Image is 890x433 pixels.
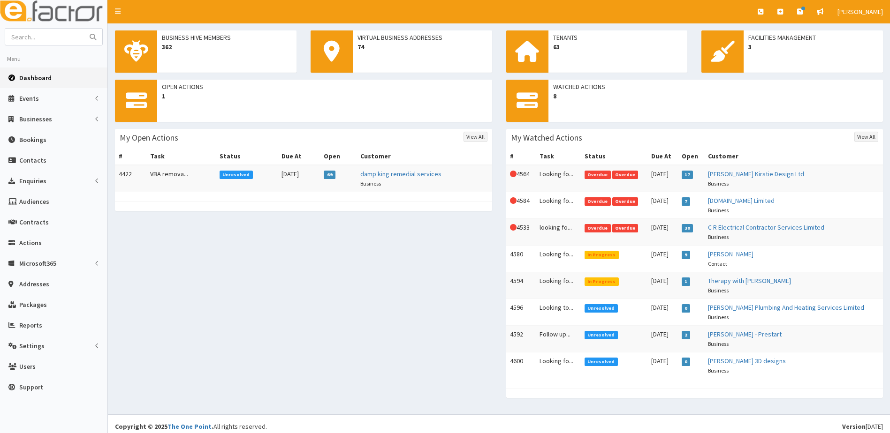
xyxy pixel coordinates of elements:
[536,148,581,165] th: Task
[324,171,335,179] span: 69
[536,326,581,352] td: Follow up...
[320,148,357,165] th: Open
[708,170,804,178] a: [PERSON_NAME] Kirstie Design Ltd
[19,218,49,226] span: Contracts
[162,91,487,101] span: 1
[647,219,677,246] td: [DATE]
[19,94,39,103] span: Events
[585,171,611,179] span: Overdue
[511,134,582,142] h3: My Watched Actions
[553,91,879,101] span: 8
[708,260,727,267] small: Contact
[536,352,581,379] td: Looking fo...
[506,272,536,299] td: 4594
[682,224,693,232] span: 30
[115,148,146,165] th: #
[360,180,381,187] small: Business
[708,330,782,338] a: [PERSON_NAME] - Prestart
[708,207,729,214] small: Business
[167,422,212,431] a: The One Point
[682,331,691,339] span: 2
[612,171,639,179] span: Overdue
[678,148,704,165] th: Open
[220,171,253,179] span: Unresolved
[612,197,639,206] span: Overdue
[19,362,36,371] span: Users
[357,148,492,165] th: Customer
[506,148,536,165] th: #
[120,134,178,142] h3: My Open Actions
[581,148,647,165] th: Status
[506,299,536,326] td: 4596
[647,272,677,299] td: [DATE]
[647,148,677,165] th: Due At
[162,33,292,42] span: Business Hive Members
[19,321,42,329] span: Reports
[278,165,320,192] td: [DATE]
[682,171,693,179] span: 17
[682,358,691,366] span: 0
[19,156,46,164] span: Contacts
[553,42,683,52] span: 63
[708,340,729,347] small: Business
[708,223,824,231] a: C R Electrical Contractor Services Limited
[19,342,45,350] span: Settings
[708,287,729,294] small: Business
[647,165,677,192] td: [DATE]
[19,383,43,391] span: Support
[854,132,878,142] a: View All
[585,331,618,339] span: Unresolved
[5,29,84,45] input: Search...
[162,82,487,91] span: Open Actions
[647,192,677,219] td: [DATE]
[536,272,581,299] td: Looking fo...
[708,180,729,187] small: Business
[708,367,729,374] small: Business
[506,246,536,272] td: 4580
[358,33,487,42] span: Virtual Business Addresses
[748,33,878,42] span: Facilities Management
[115,422,213,431] strong: Copyright © 2025 .
[510,171,517,177] i: This Action is overdue!
[708,314,729,321] small: Business
[704,148,883,165] th: Customer
[19,177,46,185] span: Enquiries
[115,165,146,192] td: 4422
[536,299,581,326] td: Looking to...
[585,304,618,313] span: Unresolved
[748,42,878,52] span: 3
[682,251,691,259] span: 9
[278,148,320,165] th: Due At
[647,299,677,326] td: [DATE]
[708,196,775,205] a: [DOMAIN_NAME] Limited
[162,42,292,52] span: 362
[682,304,691,313] span: 0
[506,326,536,352] td: 4592
[708,250,753,258] a: [PERSON_NAME]
[536,246,581,272] td: Looking fo...
[536,165,581,192] td: Looking fo...
[216,148,278,165] th: Status
[682,197,691,206] span: 7
[585,358,618,366] span: Unresolved
[19,197,49,206] span: Audiences
[506,165,536,192] td: 4564
[553,33,683,42] span: Tenants
[837,7,883,16] span: [PERSON_NAME]
[708,303,864,312] a: [PERSON_NAME] Plumbing And Heating Services Limited
[19,239,42,247] span: Actions
[19,115,52,123] span: Businesses
[358,42,487,52] span: 74
[146,148,216,165] th: Task
[842,422,883,431] div: [DATE]
[708,276,791,285] a: Therapy with [PERSON_NAME]
[647,326,677,352] td: [DATE]
[506,219,536,246] td: 4533
[585,277,619,286] span: In Progress
[647,352,677,379] td: [DATE]
[19,300,47,309] span: Packages
[612,224,639,232] span: Overdue
[536,219,581,246] td: looking fo...
[506,352,536,379] td: 4600
[536,192,581,219] td: Looking fo...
